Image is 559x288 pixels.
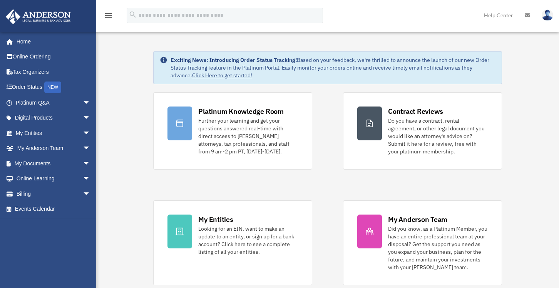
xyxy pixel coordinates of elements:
a: My Anderson Team Did you know, as a Platinum Member, you have an entire professional team at your... [343,200,502,285]
a: My Documentsarrow_drop_down [5,156,102,171]
a: My Anderson Teamarrow_drop_down [5,141,102,156]
span: arrow_drop_down [83,186,98,202]
div: Contract Reviews [388,107,443,116]
div: Do you have a contract, rental agreement, or other legal document you would like an attorney's ad... [388,117,488,155]
div: Platinum Knowledge Room [198,107,284,116]
span: arrow_drop_down [83,95,98,111]
i: search [129,10,137,19]
a: Click Here to get started! [192,72,252,79]
a: Digital Productsarrow_drop_down [5,110,102,126]
a: Online Learningarrow_drop_down [5,171,102,186]
strong: Exciting News: Introducing Order Status Tracking! [171,57,297,63]
a: Contract Reviews Do you have a contract, rental agreement, or other legal document you would like... [343,92,502,170]
span: arrow_drop_down [83,110,98,126]
img: User Pic [542,10,553,21]
a: Billingarrow_drop_down [5,186,102,201]
div: NEW [44,82,61,93]
a: menu [104,13,113,20]
a: Platinum Q&Aarrow_drop_down [5,95,102,110]
span: arrow_drop_down [83,171,98,187]
span: arrow_drop_down [83,156,98,171]
div: Looking for an EIN, want to make an update to an entity, or sign up for a bank account? Click her... [198,225,298,256]
a: Platinum Knowledge Room Further your learning and get your questions answered real-time with dire... [153,92,312,170]
a: Online Ordering [5,49,102,65]
span: arrow_drop_down [83,125,98,141]
div: Did you know, as a Platinum Member, you have an entire professional team at your disposal? Get th... [388,225,488,271]
span: arrow_drop_down [83,141,98,156]
a: Order StatusNEW [5,80,102,95]
img: Anderson Advisors Platinum Portal [3,9,73,24]
a: My Entitiesarrow_drop_down [5,125,102,141]
div: Based on your feedback, we're thrilled to announce the launch of our new Order Status Tracking fe... [171,56,495,79]
a: Home [5,34,98,49]
div: My Entities [198,215,233,224]
div: Further your learning and get your questions answered real-time with direct access to [PERSON_NAM... [198,117,298,155]
a: My Entities Looking for an EIN, want to make an update to an entity, or sign up for a bank accoun... [153,200,312,285]
a: Events Calendar [5,201,102,217]
div: My Anderson Team [388,215,447,224]
a: Tax Organizers [5,64,102,80]
i: menu [104,11,113,20]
